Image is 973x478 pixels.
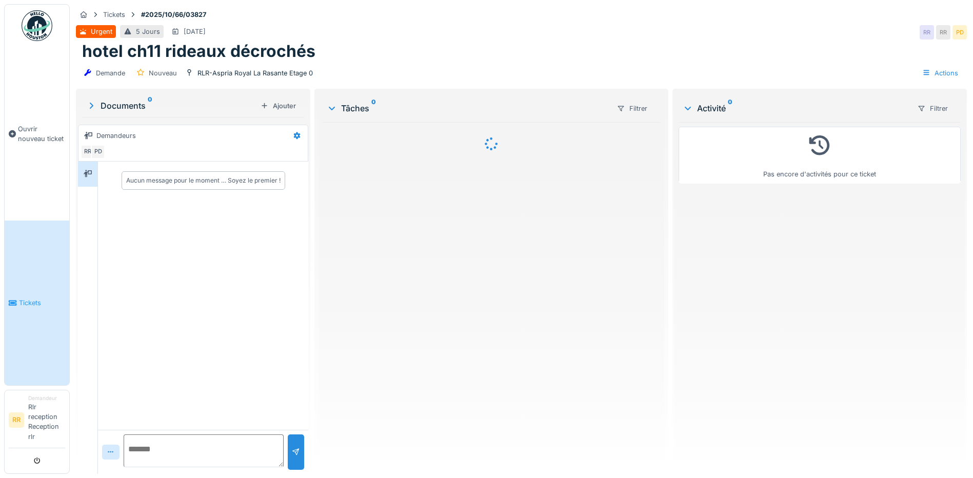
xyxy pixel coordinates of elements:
[256,99,300,113] div: Ajouter
[184,27,206,36] div: [DATE]
[936,25,950,39] div: RR
[920,25,934,39] div: RR
[28,394,65,446] li: Rlr reception Reception rlr
[683,102,909,114] div: Activité
[86,99,256,112] div: Documents
[96,68,125,78] div: Demande
[137,10,210,19] strong: #2025/10/66/03827
[22,10,52,41] img: Badge_color-CXgf-gQk.svg
[91,27,112,36] div: Urgent
[9,412,24,428] li: RR
[371,102,376,114] sup: 0
[18,124,65,144] span: Ouvrir nouveau ticket
[197,68,313,78] div: RLR-Aspria Royal La Rasante Etage 0
[9,394,65,448] a: RR DemandeurRlr reception Reception rlr
[612,101,652,116] div: Filtrer
[149,68,177,78] div: Nouveau
[126,176,281,185] div: Aucun message pour le moment … Soyez le premier !
[96,131,136,141] div: Demandeurs
[5,47,69,221] a: Ouvrir nouveau ticket
[5,221,69,385] a: Tickets
[952,25,967,39] div: PD
[103,10,125,19] div: Tickets
[82,42,315,61] h1: hotel ch11 rideaux décrochés
[81,145,95,159] div: RR
[91,145,105,159] div: PD
[19,298,65,308] span: Tickets
[148,99,152,112] sup: 0
[136,27,160,36] div: 5 Jours
[28,394,65,402] div: Demandeur
[685,131,954,179] div: Pas encore d'activités pour ce ticket
[918,66,963,81] div: Actions
[728,102,732,114] sup: 0
[327,102,608,114] div: Tâches
[913,101,952,116] div: Filtrer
